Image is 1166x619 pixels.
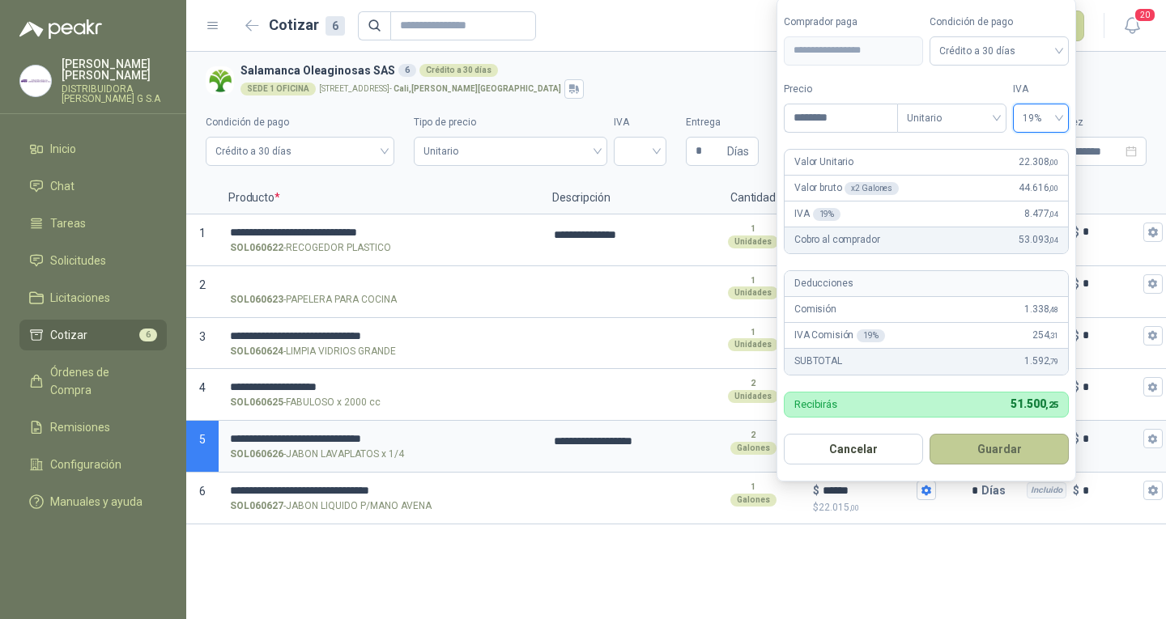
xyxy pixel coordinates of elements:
div: Galones [730,494,777,507]
span: ,31 [1049,331,1058,340]
button: $$22.015,00 [917,481,936,500]
div: 6 [326,16,345,36]
span: 2 [199,278,206,291]
span: Unitario [907,106,997,130]
p: SUBTOTAL [794,354,842,369]
p: 1 [751,481,755,494]
span: ,00 [1049,184,1058,193]
span: Manuales y ayuda [50,493,143,511]
strong: Cali , [PERSON_NAME][GEOGRAPHIC_DATA] [394,84,561,93]
p: Cantidad [704,182,802,214]
span: ,00 [1049,158,1058,167]
input: Incluido $ [1083,226,1140,238]
p: - PAPELERA PARA COCINA [230,292,397,307]
input: SOL060625-FABULOSO x 2000 cc [230,381,531,393]
span: ,25 [1045,400,1058,410]
span: Configuración [50,456,121,473]
span: 1 [199,227,206,240]
p: $ [1073,378,1079,396]
div: Crédito a 30 días [419,64,498,77]
p: IVA Comisión [794,328,885,343]
span: Licitaciones [50,289,110,307]
span: Tareas [50,214,86,232]
a: Órdenes de Compra [19,357,167,405]
strong: SOL060623 [230,292,283,307]
p: - JABON LIQUIDO P/MANO AVENA [230,498,432,514]
label: Condición de pago [930,15,1069,30]
div: 19 % [813,208,841,221]
p: $ [1073,430,1079,447]
strong: SOL060625 [230,395,283,410]
p: 2 [751,429,755,442]
span: 19% [1023,106,1059,130]
span: 4 [199,381,206,394]
div: Unidades [728,390,778,403]
p: IVA [794,206,840,222]
div: Galones [730,442,777,455]
strong: SOL060622 [230,240,283,256]
p: - FABULOSO x 2000 cc [230,395,381,410]
h2: Cotizar [269,14,345,36]
strong: SOL060627 [230,498,283,514]
p: $ [1073,327,1079,345]
p: $ [1073,481,1079,499]
a: Solicitudes [19,245,167,276]
input: Incluido $ [1083,329,1140,341]
span: 22.308 [1019,155,1058,170]
div: Unidades [728,338,778,351]
button: Incluido $ [1143,481,1163,500]
p: $ [1073,275,1079,293]
span: ,04 [1049,235,1058,244]
p: Deducciones [794,276,853,291]
button: Incluido $ [1143,274,1163,294]
div: Unidades [728,235,778,248]
a: Tareas [19,208,167,239]
span: 254 [1032,328,1058,343]
label: Precio [784,82,897,97]
button: Incluido $ [1143,326,1163,346]
p: Producto [219,182,543,214]
a: Licitaciones [19,282,167,313]
div: Unidades [728,286,778,299]
button: Incluido $ [1143,429,1163,448]
a: Chat [19,171,167,201]
a: Manuales y ayuda [19,486,167,517]
span: 22.015 [819,502,859,513]
a: Configuración [19,449,167,480]
p: Descripción [543,182,704,214]
div: Incluido [1027,482,1066,498]
label: Condición de pago [206,115,394,130]
input: SOL060623-PAPELERA PARA COCINA [230,278,531,290]
input: $$22.015,00 [823,485,913,497]
span: Días [727,138,749,165]
div: SEDE 1 OFICINA [240,83,316,95]
button: Guardar [930,434,1069,464]
label: Tipo de precio [414,115,606,130]
input: Incluido $ [1083,433,1140,445]
span: 53.093 [1019,232,1058,248]
button: 20 [1117,11,1147,40]
h3: Salamanca Oleaginosas SAS [240,61,1140,79]
span: ,48 [1049,305,1058,314]
span: 3 [199,330,206,343]
img: Logo peakr [19,19,102,39]
a: Remisiones [19,412,167,443]
label: Entrega [686,115,759,130]
p: 1 [751,326,755,339]
span: 8.477 [1024,206,1058,222]
span: Chat [50,177,74,195]
button: Incluido $ [1143,377,1163,396]
span: 20 [1134,7,1156,23]
span: 44.616 [1019,180,1058,196]
strong: SOL060626 [230,447,283,462]
span: 1.592 [1024,354,1058,369]
span: Crédito a 30 días [939,39,1059,63]
p: Valor Unitario [794,155,853,170]
img: Company Logo [20,66,51,96]
p: Recibirás [794,399,837,409]
span: Remisiones [50,418,110,436]
input: SOL060626-JABON LAVAPLATOS x 1/4 [230,433,531,445]
span: Inicio [50,140,76,158]
span: 6 [199,485,206,498]
p: Comisión [794,302,836,317]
